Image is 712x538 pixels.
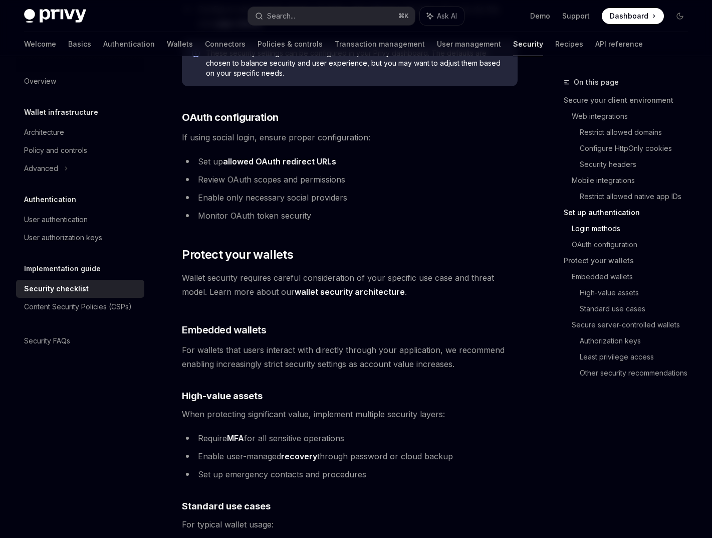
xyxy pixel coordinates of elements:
span: These security settings can be configured in your Privy dashboard. The defaults are chosen to bal... [206,48,508,78]
span: ⌘ K [398,12,409,20]
li: Review OAuth scopes and permissions [182,172,518,187]
a: Demo [530,11,550,21]
span: When protecting significant value, implement multiple security layers: [182,407,518,421]
li: Monitor OAuth token security [182,209,518,223]
a: Set up authentication [564,205,696,221]
div: Architecture [24,126,64,138]
a: User management [437,32,501,56]
a: Embedded wallets [572,269,696,285]
a: recovery [281,451,317,462]
a: Login methods [572,221,696,237]
li: Set up [182,154,518,168]
div: Advanced [24,162,58,174]
a: Web integrations [572,108,696,124]
a: Wallets [167,32,193,56]
strong: High-value assets [182,391,263,401]
a: Connectors [205,32,246,56]
h5: Implementation guide [24,263,101,275]
a: User authorization keys [16,229,144,247]
button: Toggle dark mode [672,8,688,24]
span: Ask AI [437,11,457,21]
a: Transaction management [335,32,425,56]
a: Dashboard [602,8,664,24]
a: Architecture [16,123,144,141]
a: Secure server-controlled wallets [572,317,696,333]
li: Enable user-managed through password or cloud backup [182,449,518,463]
div: Security FAQs [24,335,70,347]
a: Policies & controls [258,32,323,56]
a: Policy and controls [16,141,144,159]
a: Support [562,11,590,21]
a: wallet security architecture [295,287,405,297]
a: Recipes [555,32,583,56]
span: Wallet security requires careful consideration of your specific use case and threat model. Learn ... [182,271,518,299]
a: Security headers [580,156,696,172]
a: Protect your wallets [564,253,696,269]
a: Restrict allowed domains [580,124,696,140]
div: User authentication [24,214,88,226]
span: Dashboard [610,11,648,21]
li: Enable only necessary social providers [182,191,518,205]
a: Mobile integrations [572,172,696,189]
a: Standard use cases [580,301,696,317]
div: Security checklist [24,283,89,295]
span: For wallets that users interact with directly through your application, we recommend enabling inc... [182,343,518,371]
button: Search...⌘K [248,7,415,25]
div: Overview [24,75,56,87]
span: If using social login, ensure proper configuration: [182,130,518,144]
a: Secure your client environment [564,92,696,108]
a: Welcome [24,32,56,56]
a: MFA [227,433,244,444]
div: Policy and controls [24,144,87,156]
span: For typical wallet usage: [182,517,518,531]
span: Embedded wallets [182,323,266,337]
a: Overview [16,72,144,90]
a: Restrict allowed native app IDs [580,189,696,205]
a: Basics [68,32,91,56]
div: Content Security Policies (CSPs) [24,301,132,313]
strong: Standard use cases [182,501,271,511]
li: Set up emergency contacts and procedures [182,467,518,481]
li: Require for all sensitive operations [182,431,518,445]
span: On this page [574,76,619,88]
img: dark logo [24,9,86,23]
a: Authorization keys [580,333,696,349]
a: Configure HttpOnly cookies [580,140,696,156]
div: Search... [267,10,295,22]
button: Ask AI [420,7,464,25]
a: Authentication [103,32,155,56]
a: Security [513,32,543,56]
h5: Wallet infrastructure [24,106,98,118]
a: Least privilege access [580,349,696,365]
h5: Authentication [24,194,76,206]
a: Security FAQs [16,332,144,350]
a: allowed OAuth redirect URLs [223,156,336,167]
strong: OAuth configuration [182,111,279,123]
a: API reference [595,32,643,56]
a: OAuth configuration [572,237,696,253]
span: Protect your wallets [182,247,293,263]
div: User authorization keys [24,232,102,244]
a: User authentication [16,211,144,229]
a: Other security recommendations [580,365,696,381]
a: Security checklist [16,280,144,298]
a: Content Security Policies (CSPs) [16,298,144,316]
a: High-value assets [580,285,696,301]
